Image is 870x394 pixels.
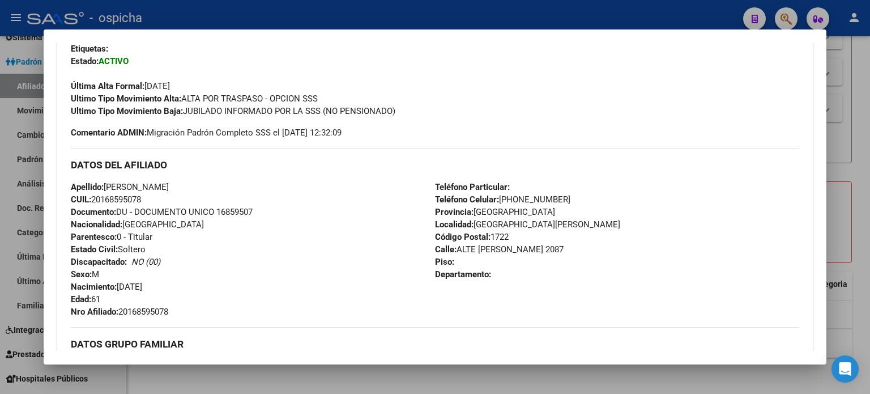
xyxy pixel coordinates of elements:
[435,219,474,230] strong: Localidad:
[99,56,129,66] strong: ACTIVO
[71,244,118,255] strong: Estado Civil:
[71,159,799,171] h3: DATOS DEL AFILIADO
[71,307,118,317] strong: Nro Afiliado:
[71,194,91,205] strong: CUIL:
[71,269,99,279] span: M
[435,194,570,205] span: [PHONE_NUMBER]
[71,81,144,91] strong: Última Alta Formal:
[71,244,146,255] span: Soltero
[71,269,92,279] strong: Sexo:
[831,355,859,383] div: Open Intercom Messenger
[435,244,564,255] span: ALTE [PERSON_NAME] 2087
[435,257,454,267] strong: Piso:
[71,282,117,292] strong: Nacimiento:
[435,232,491,242] strong: Código Postal:
[71,219,122,230] strong: Nacionalidad:
[71,294,100,304] span: 61
[71,207,253,217] span: DU - DOCUMENTO UNICO 16859507
[71,219,204,230] span: [GEOGRAPHIC_DATA]
[71,194,141,205] span: 20168595078
[71,232,117,242] strong: Parentesco:
[435,194,499,205] strong: Teléfono Celular:
[71,257,127,267] strong: Discapacitado:
[71,44,108,54] strong: Etiquetas:
[71,294,91,304] strong: Edad:
[435,232,509,242] span: 1722
[71,307,168,317] span: 20168595078
[71,56,99,66] strong: Estado:
[71,94,318,104] span: ALTA POR TRASPASO - OPCION SSS
[131,257,160,267] i: NO (00)
[435,207,555,217] span: [GEOGRAPHIC_DATA]
[435,244,457,255] strong: Calle:
[71,126,342,139] span: Migración Padrón Completo SSS el [DATE] 12:32:09
[435,269,491,279] strong: Departamento:
[71,207,116,217] strong: Documento:
[71,128,147,138] strong: Comentario ADMIN:
[71,94,181,104] strong: Ultimo Tipo Movimiento Alta:
[435,182,510,192] strong: Teléfono Particular:
[71,232,152,242] span: 0 - Titular
[71,282,142,292] span: [DATE]
[71,338,799,350] h3: DATOS GRUPO FAMILIAR
[71,182,104,192] strong: Apellido:
[71,106,183,116] strong: Ultimo Tipo Movimiento Baja:
[435,207,474,217] strong: Provincia:
[71,182,169,192] span: [PERSON_NAME]
[435,219,620,230] span: [GEOGRAPHIC_DATA][PERSON_NAME]
[71,106,395,116] span: JUBILADO INFORMADO POR LA SSS (NO PENSIONADO)
[71,81,170,91] span: [DATE]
